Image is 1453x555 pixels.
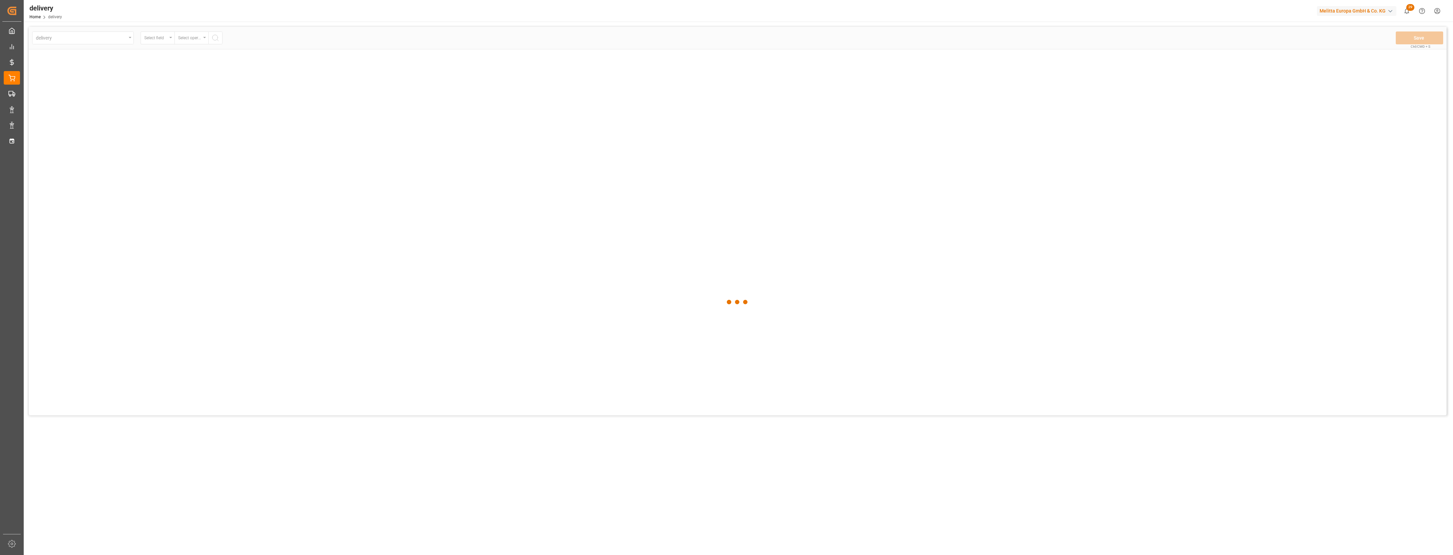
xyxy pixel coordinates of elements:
[29,15,41,19] a: Home
[1317,4,1399,17] button: Melitta Europa GmbH & Co. KG
[29,3,62,13] div: delivery
[1414,3,1430,19] button: Help Center
[1399,3,1414,19] button: show 29 new notifications
[1317,6,1396,16] div: Melitta Europa GmbH & Co. KG
[1406,4,1414,11] span: 29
